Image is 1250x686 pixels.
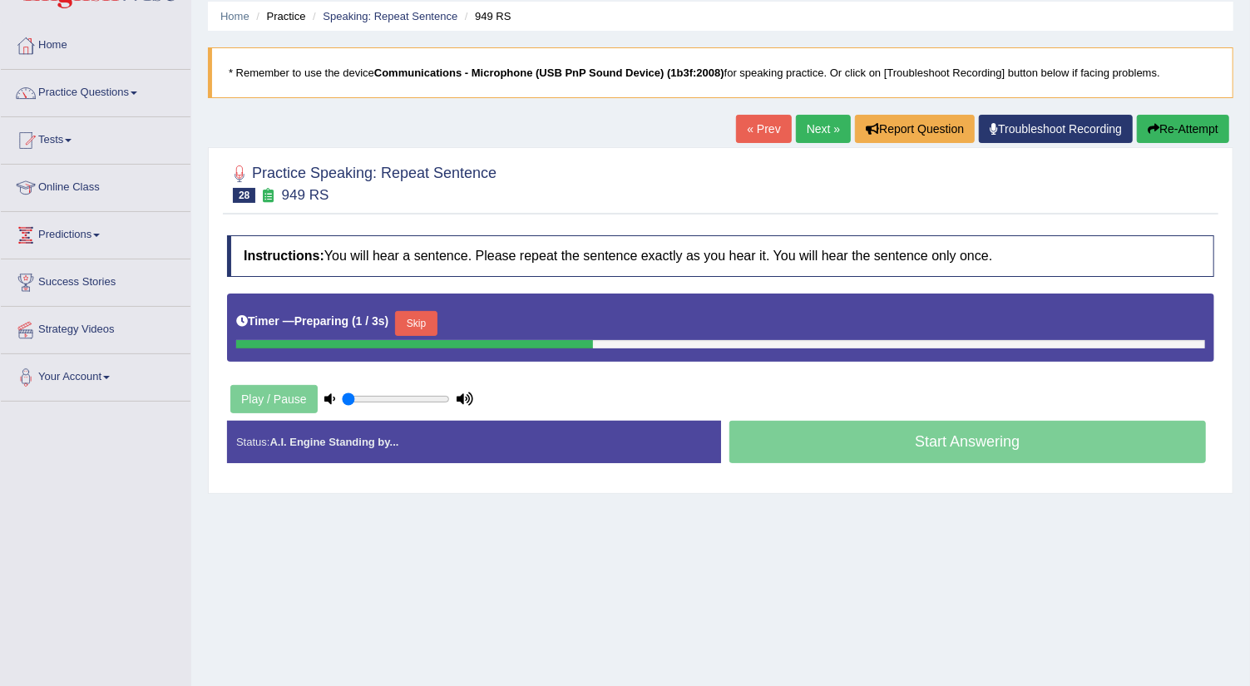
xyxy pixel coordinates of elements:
[227,161,497,203] h2: Practice Speaking: Repeat Sentence
[252,8,305,24] li: Practice
[1,307,190,348] a: Strategy Videos
[796,115,851,143] a: Next »
[736,115,791,143] a: « Prev
[855,115,975,143] button: Report Question
[220,10,250,22] a: Home
[1,165,190,206] a: Online Class
[385,314,389,328] b: )
[233,188,255,203] span: 28
[461,8,511,24] li: 949 RS
[395,311,437,336] button: Skip
[236,315,388,328] h5: Timer —
[294,314,348,328] b: Preparing
[1,70,190,111] a: Practice Questions
[1,117,190,159] a: Tests
[259,188,277,204] small: Exam occurring question
[1,354,190,396] a: Your Account
[282,187,329,203] small: 949 RS
[1,259,190,301] a: Success Stories
[227,235,1214,277] h4: You will hear a sentence. Please repeat the sentence exactly as you hear it. You will hear the se...
[356,314,385,328] b: 1 / 3s
[323,10,457,22] a: Speaking: Repeat Sentence
[1137,115,1229,143] button: Re-Attempt
[269,436,398,448] strong: A.I. Engine Standing by...
[352,314,356,328] b: (
[208,47,1233,98] blockquote: * Remember to use the device for speaking practice. Or click on [Troubleshoot Recording] button b...
[374,67,724,79] b: Communications - Microphone (USB PnP Sound Device) (1b3f:2008)
[1,212,190,254] a: Predictions
[227,421,721,463] div: Status:
[979,115,1133,143] a: Troubleshoot Recording
[1,22,190,64] a: Home
[244,249,324,263] b: Instructions:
